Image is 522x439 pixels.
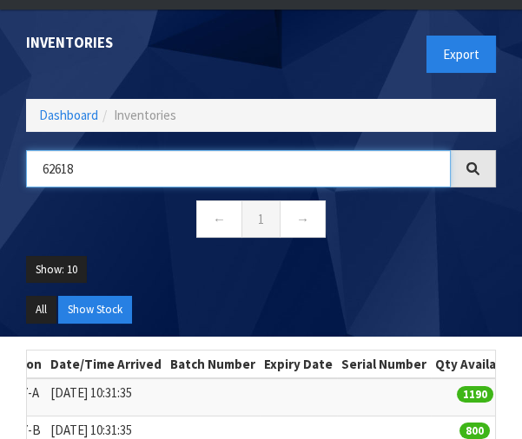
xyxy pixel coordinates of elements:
[39,107,98,123] a: Dashboard
[26,150,451,187] input: Search inventories
[337,351,431,378] th: Serial Number
[280,200,326,238] a: →
[457,386,493,403] span: 1190
[26,296,56,324] button: All
[58,296,132,324] button: Show Stock
[426,36,496,73] button: Export
[459,423,490,439] span: 800
[46,351,166,378] th: Date/Time Arrived
[26,36,248,51] h1: Inventories
[260,351,337,378] th: Expiry Date
[114,107,176,123] span: Inventories
[166,351,260,378] th: Batch Number
[26,200,496,243] nav: Page navigation
[26,256,87,284] button: Show: 10
[196,200,242,238] a: ←
[46,378,166,416] td: [DATE] 10:31:35
[241,200,281,238] a: 1
[431,351,519,378] th: Qty Available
